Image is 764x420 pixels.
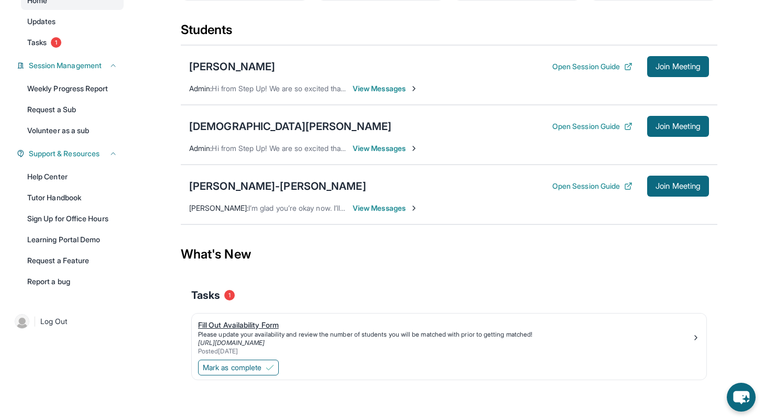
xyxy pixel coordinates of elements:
[647,56,709,77] button: Join Meeting
[198,347,692,356] div: Posted [DATE]
[647,116,709,137] button: Join Meeting
[353,83,418,94] span: View Messages
[25,60,117,71] button: Session Management
[21,188,124,207] a: Tutor Handbook
[224,290,235,300] span: 1
[647,176,709,197] button: Join Meeting
[203,362,261,373] span: Mark as complete
[656,123,701,130] span: Join Meeting
[29,60,102,71] span: Session Management
[34,315,36,328] span: |
[21,33,124,52] a: Tasks1
[21,272,124,291] a: Report a bug
[21,209,124,228] a: Sign Up for Office Hours
[189,203,248,212] span: [PERSON_NAME] :
[21,251,124,270] a: Request a Feature
[410,204,418,212] img: Chevron-Right
[192,314,706,358] a: Fill Out Availability FormPlease update your availability and review the number of students you w...
[15,314,29,329] img: user-img
[40,316,68,327] span: Log Out
[656,63,701,70] span: Join Meeting
[21,230,124,249] a: Learning Portal Demo
[181,231,717,277] div: What's New
[27,16,56,27] span: Updates
[552,61,632,72] button: Open Session Guide
[21,12,124,31] a: Updates
[21,79,124,98] a: Weekly Progress Report
[29,148,100,159] span: Support & Resources
[27,37,47,48] span: Tasks
[10,310,124,333] a: |Log Out
[198,360,279,375] button: Mark as complete
[189,119,391,134] div: [DEMOGRAPHIC_DATA][PERSON_NAME]
[189,84,212,93] span: Admin :
[198,320,692,330] div: Fill Out Availability Form
[410,84,418,93] img: Chevron-Right
[21,121,124,140] a: Volunteer as a sub
[21,100,124,119] a: Request a Sub
[189,179,366,193] div: [PERSON_NAME]-[PERSON_NAME]
[552,121,632,132] button: Open Session Guide
[266,363,274,372] img: Mark as complete
[198,339,265,347] a: [URL][DOMAIN_NAME]
[353,203,418,213] span: View Messages
[727,383,756,412] button: chat-button
[189,144,212,153] span: Admin :
[51,37,61,48] span: 1
[198,330,692,339] div: Please update your availability and review the number of students you will be matched with prior ...
[189,59,275,74] div: [PERSON_NAME]
[656,183,701,189] span: Join Meeting
[552,181,632,191] button: Open Session Guide
[21,167,124,186] a: Help Center
[191,288,220,303] span: Tasks
[25,148,117,159] button: Support & Resources
[181,21,717,45] div: Students
[353,143,418,154] span: View Messages
[410,144,418,153] img: Chevron-Right
[248,203,495,212] span: I’m glad you’re okay now. I’ll look forward to seeing you all [DATE]. Rest up!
